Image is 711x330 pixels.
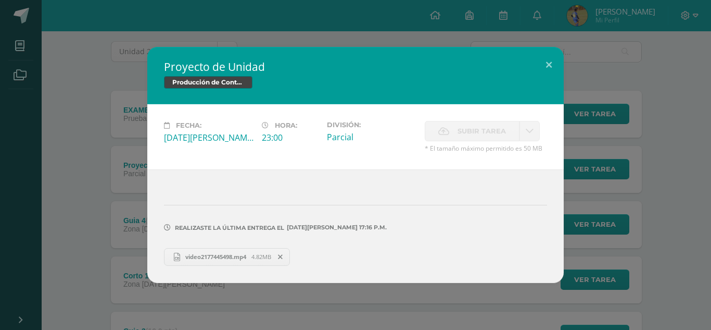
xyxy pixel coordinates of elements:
span: Subir tarea [458,121,506,141]
label: División: [327,121,416,129]
div: Parcial [327,131,416,143]
span: Producción de Contenidos Digitales [164,76,252,89]
span: 4.82MB [251,253,271,261]
span: Fecha: [176,121,201,129]
span: Realizaste la última entrega el [175,224,284,231]
span: Hora: [275,121,297,129]
h2: Proyecto de Unidad [164,59,547,74]
div: [DATE][PERSON_NAME] [164,132,253,143]
span: Remover entrega [272,251,289,263]
span: * El tamaño máximo permitido es 50 MB [425,144,547,153]
button: Close (Esc) [534,47,564,82]
span: video2177445498.mp4 [180,253,251,261]
label: La fecha de entrega ha expirado [425,121,519,141]
a: La fecha de entrega ha expirado [519,121,540,141]
div: 23:00 [262,132,319,143]
a: video2177445498.mp4 4.82MB [164,248,290,266]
